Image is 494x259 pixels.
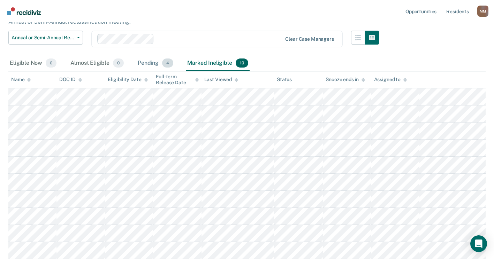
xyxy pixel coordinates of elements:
div: Eligible Now0 [8,56,58,71]
div: Status [277,77,292,83]
div: Snooze ends in [326,77,365,83]
span: 4 [162,58,173,68]
div: Name [11,77,31,83]
button: Profile dropdown button [477,6,488,17]
img: Recidiviz [7,7,41,15]
div: M M [477,6,488,17]
div: Assigned to [374,77,407,83]
span: 10 [236,58,248,68]
div: Open Intercom Messenger [470,235,487,252]
div: DOC ID [59,77,82,83]
button: Annual or Semi-Annual Reclassification [8,31,83,45]
div: Full-term Release Date [156,74,198,86]
div: Almost Eligible0 [69,56,125,71]
span: 0 [113,58,124,68]
div: Eligibility Date [108,77,148,83]
div: Pending4 [136,56,175,71]
div: Marked Ineligible10 [186,56,249,71]
p: This alert helps staff identify residents who are due or overdue for their Annual or Semi-Annual ... [8,12,372,25]
div: Clear case managers [285,36,334,42]
div: Last Viewed [204,77,238,83]
span: Annual or Semi-Annual Reclassification [12,35,74,41]
span: 0 [46,58,56,68]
